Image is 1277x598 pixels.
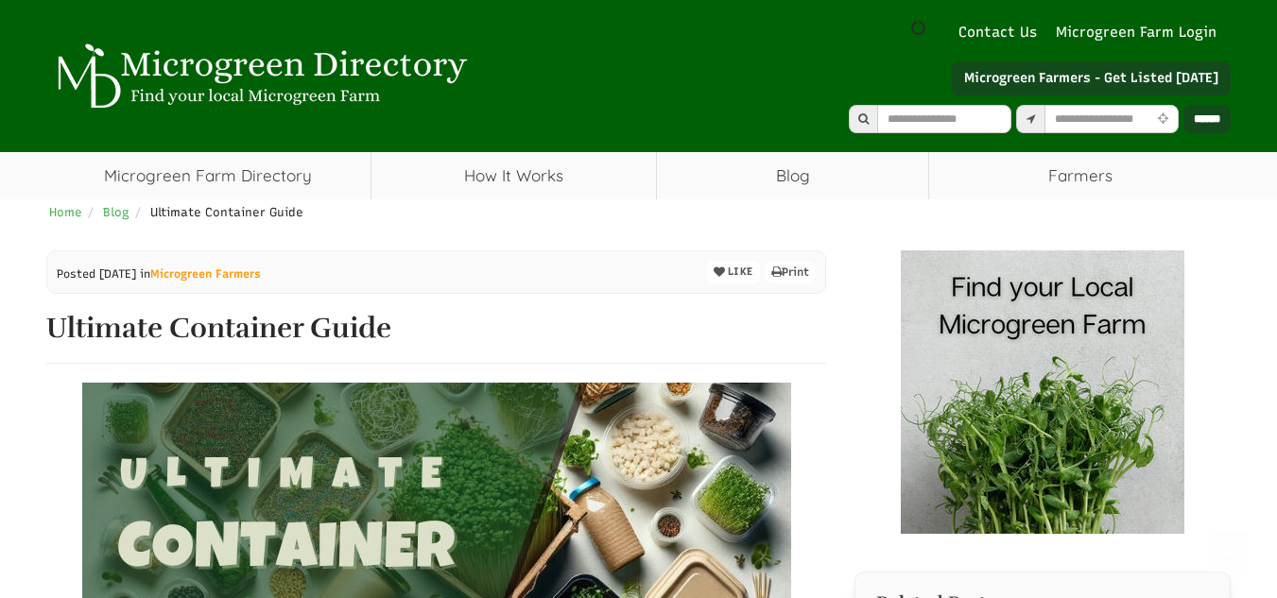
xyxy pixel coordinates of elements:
a: Microgreen Farm Directory [46,152,371,199]
a: Contact Us [949,23,1046,43]
img: Microgreen Directory [46,43,472,110]
a: Microgreen Farmers [150,267,261,281]
span: Posted [57,267,95,281]
button: LIKE [707,261,760,283]
img: Banner Ad [901,250,1184,534]
i: Use Current Location [1153,113,1173,126]
a: Microgreen Farm Login [1056,23,1226,43]
a: Microgreen Farmers - Get Listed [DATE] [952,61,1231,95]
a: Home [49,205,82,219]
span: Ultimate Container Guide [150,205,303,219]
span: [DATE] [99,267,136,281]
a: Blog [103,205,129,219]
span: LIKE [725,265,753,277]
span: in [140,265,261,282]
span: Farmers [929,152,1231,199]
a: Blog [657,152,928,199]
a: How It Works [371,152,656,199]
h1: Ultimate Container Guide [46,313,827,344]
a: Print [765,261,816,283]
